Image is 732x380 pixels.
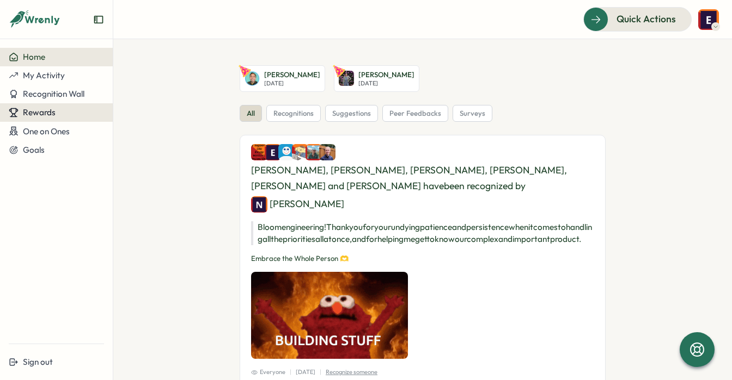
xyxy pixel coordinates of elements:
button: Expand sidebar [93,14,104,25]
p: Recognize someone [326,367,377,377]
p: | [320,367,321,377]
p: [DATE] [264,80,320,87]
img: Colin Buyck [251,144,267,160]
img: Emily Jablonski [306,144,322,160]
span: Goals [23,145,45,155]
span: Home [23,52,45,62]
img: Morgan Ludtke [319,144,335,160]
img: Nick Norena [251,196,267,213]
p: Embrace the Whole Person 🫶 [251,254,594,264]
span: suggestions [332,109,371,119]
img: Miguel Zeballos-Vargas [245,71,260,86]
span: Rewards [23,107,56,117]
img: Deepika Ramachandran [339,71,354,86]
button: Quick Actions [583,7,692,31]
span: Recognition Wall [23,89,84,99]
img: Recognition Image [251,272,408,359]
img: Eric McGarry [265,144,281,160]
span: Sign out [23,357,53,367]
p: Bloom engineering! Thank you for your undying patience and persistence when it comes to handling ... [251,221,594,245]
div: [PERSON_NAME], [PERSON_NAME], [PERSON_NAME], [PERSON_NAME], [PERSON_NAME] and [PERSON_NAME] have ... [251,144,594,212]
div: [PERSON_NAME] [251,196,344,213]
span: One on Ones [23,126,70,136]
a: Miguel Zeballos-Vargas[PERSON_NAME][DATE] [240,65,325,92]
p: [PERSON_NAME] [358,70,414,80]
p: [DATE] [296,367,315,377]
span: peer feedbacks [389,109,441,119]
p: | [290,367,291,377]
img: Emilie Jensen [698,9,719,30]
span: My Activity [23,70,65,80]
p: [DATE] [358,80,414,87]
p: [PERSON_NAME] [264,70,320,80]
span: recognitions [273,109,314,119]
span: surveys [460,109,485,119]
a: Deepika Ramachandran[PERSON_NAME][DATE] [334,65,419,92]
span: all [247,109,255,119]
img: Yazeed Loonat [292,144,308,160]
img: Sarah Keller [278,144,295,160]
span: Everyone [251,367,285,377]
span: Quick Actions [617,12,676,26]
